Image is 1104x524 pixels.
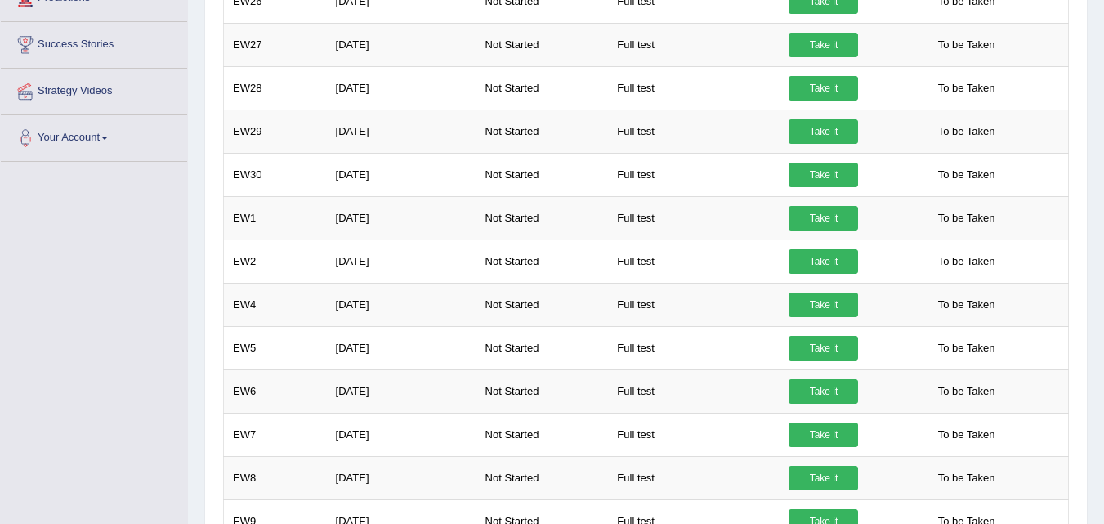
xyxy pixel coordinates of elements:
[930,206,1003,231] span: To be Taken
[476,413,609,456] td: Not Started
[327,369,476,413] td: [DATE]
[608,456,780,499] td: Full test
[224,153,327,196] td: EW30
[608,240,780,283] td: Full test
[476,196,609,240] td: Not Started
[476,23,609,66] td: Not Started
[789,206,858,231] a: Take it
[608,196,780,240] td: Full test
[608,326,780,369] td: Full test
[224,196,327,240] td: EW1
[327,66,476,110] td: [DATE]
[930,163,1003,187] span: To be Taken
[930,293,1003,317] span: To be Taken
[1,69,187,110] a: Strategy Videos
[476,110,609,153] td: Not Started
[789,163,858,187] a: Take it
[224,240,327,283] td: EW2
[476,240,609,283] td: Not Started
[789,33,858,57] a: Take it
[327,153,476,196] td: [DATE]
[224,110,327,153] td: EW29
[1,22,187,63] a: Success Stories
[789,249,858,274] a: Take it
[327,240,476,283] td: [DATE]
[327,110,476,153] td: [DATE]
[789,423,858,447] a: Take it
[608,153,780,196] td: Full test
[608,66,780,110] td: Full test
[476,153,609,196] td: Not Started
[930,119,1003,144] span: To be Taken
[476,326,609,369] td: Not Started
[789,293,858,317] a: Take it
[789,76,858,101] a: Take it
[608,369,780,413] td: Full test
[327,326,476,369] td: [DATE]
[224,283,327,326] td: EW4
[476,369,609,413] td: Not Started
[327,456,476,499] td: [DATE]
[608,23,780,66] td: Full test
[327,283,476,326] td: [DATE]
[608,413,780,456] td: Full test
[930,336,1003,361] span: To be Taken
[476,66,609,110] td: Not Started
[476,283,609,326] td: Not Started
[224,413,327,456] td: EW7
[608,110,780,153] td: Full test
[789,466,858,490] a: Take it
[327,413,476,456] td: [DATE]
[224,23,327,66] td: EW27
[327,23,476,66] td: [DATE]
[789,119,858,144] a: Take it
[930,76,1003,101] span: To be Taken
[930,423,1003,447] span: To be Taken
[789,336,858,361] a: Take it
[930,33,1003,57] span: To be Taken
[930,249,1003,274] span: To be Taken
[224,66,327,110] td: EW28
[224,456,327,499] td: EW8
[608,283,780,326] td: Full test
[930,466,1003,490] span: To be Taken
[930,379,1003,404] span: To be Taken
[327,196,476,240] td: [DATE]
[224,326,327,369] td: EW5
[789,379,858,404] a: Take it
[224,369,327,413] td: EW6
[1,115,187,156] a: Your Account
[476,456,609,499] td: Not Started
